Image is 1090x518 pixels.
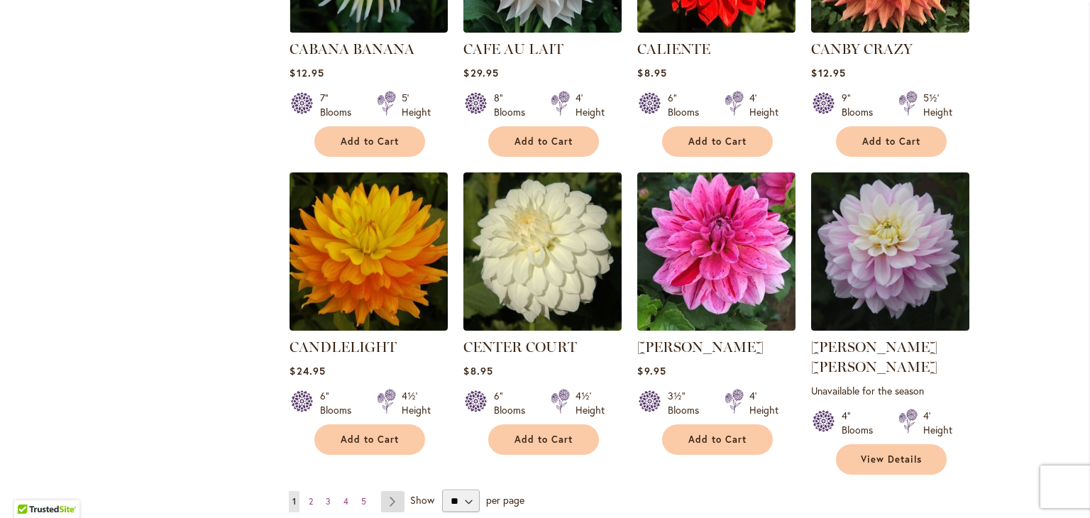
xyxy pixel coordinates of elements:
div: 8" Blooms [494,91,534,119]
a: CENTER COURT [463,320,622,334]
div: 3½" Blooms [668,389,708,417]
div: 4' Height [749,91,778,119]
a: Charlotte Mae [811,320,969,334]
img: Charlotte Mae [811,172,969,331]
img: CENTER COURT [463,172,622,331]
span: 4 [343,496,348,507]
a: CALIENTE [637,22,796,35]
span: 2 [309,496,313,507]
span: Add to Cart [688,434,747,446]
a: [PERSON_NAME] [PERSON_NAME] [811,338,937,375]
span: Add to Cart [514,434,573,446]
a: 2 [305,491,316,512]
img: CHA CHING [637,172,796,331]
div: 5' Height [402,91,431,119]
button: Add to Cart [662,424,773,455]
a: Canby Crazy [811,22,969,35]
button: Add to Cart [836,126,947,157]
span: Add to Cart [341,136,399,148]
div: 4½' Height [402,389,431,417]
span: $9.95 [637,364,666,378]
button: Add to Cart [488,424,599,455]
div: 6" Blooms [494,389,534,417]
a: CALIENTE [637,40,710,57]
span: Add to Cart [514,136,573,148]
span: $8.95 [637,66,666,79]
span: $12.95 [811,66,845,79]
span: $8.95 [463,364,492,378]
a: CANBY CRAZY [811,40,913,57]
a: CABANA BANANA [290,22,448,35]
img: CANDLELIGHT [290,172,448,331]
button: Add to Cart [662,126,773,157]
div: 4" Blooms [842,409,881,437]
span: Add to Cart [862,136,920,148]
span: 3 [326,496,331,507]
a: CHA CHING [637,320,796,334]
span: 5 [361,496,366,507]
div: 7" Blooms [320,91,360,119]
button: Add to Cart [314,126,425,157]
a: 5 [358,491,370,512]
button: Add to Cart [488,126,599,157]
a: CANDLELIGHT [290,338,397,356]
a: CAFE AU LAIT [463,40,563,57]
div: 5½' Height [923,91,952,119]
a: [PERSON_NAME] [637,338,764,356]
span: $29.95 [463,66,498,79]
a: 3 [322,491,334,512]
span: 1 [292,496,296,507]
span: $24.95 [290,364,325,378]
div: 4' Height [923,409,952,437]
div: 9" Blooms [842,91,881,119]
div: 6" Blooms [320,389,360,417]
div: 6" Blooms [668,91,708,119]
span: Show [410,493,434,507]
span: Add to Cart [341,434,399,446]
span: Add to Cart [688,136,747,148]
div: 4' Height [749,389,778,417]
div: 4' Height [576,91,605,119]
a: View Details [836,444,947,475]
a: CANDLELIGHT [290,320,448,334]
a: CABANA BANANA [290,40,414,57]
span: per page [486,493,524,507]
span: $12.95 [290,66,324,79]
p: Unavailable for the season [811,384,969,397]
a: 4 [340,491,352,512]
div: 4½' Height [576,389,605,417]
button: Add to Cart [314,424,425,455]
a: Café Au Lait [463,22,622,35]
a: CENTER COURT [463,338,577,356]
iframe: Launch Accessibility Center [11,468,50,507]
span: View Details [861,453,922,465]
